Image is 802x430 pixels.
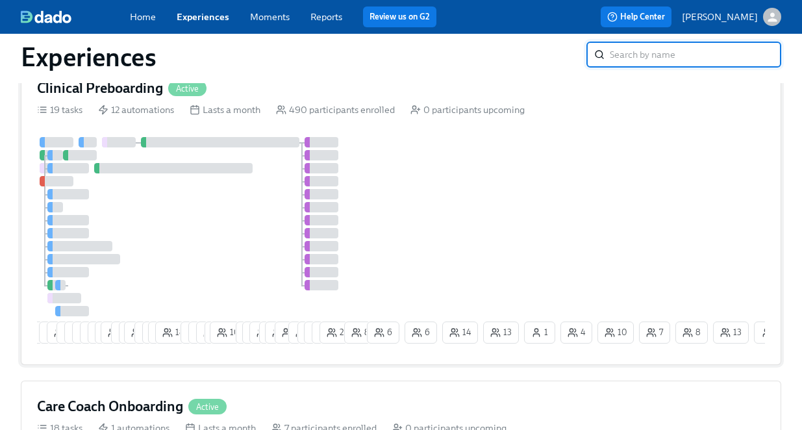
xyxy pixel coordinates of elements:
a: Experiences [177,11,229,23]
span: 13 [720,326,742,339]
div: 0 participants upcoming [410,103,525,116]
button: 3 [275,322,307,344]
button: 4 [560,322,592,344]
button: 1 [524,322,555,344]
span: 7 [142,326,158,339]
span: 25 [327,326,348,339]
div: 12 automations [98,103,174,116]
p: [PERSON_NAME] [682,10,758,23]
span: Active [168,84,207,94]
span: 9 [203,326,221,339]
span: 14 [449,326,471,339]
span: 4 [118,326,136,339]
div: 19 tasks [37,103,82,116]
input: Search by name [610,42,781,68]
span: 1 [761,326,778,339]
a: Moments [250,11,290,23]
span: 3 [71,326,89,339]
a: Review us on G2 [370,10,430,23]
a: Clinical PreboardingActive19 tasks 12 automations Lasts a month 490 participants enrolled 0 parti... [21,62,781,365]
button: 2 [119,322,150,344]
span: 13 [319,326,340,339]
span: 8 [683,326,701,339]
button: 6 [405,322,437,344]
button: 5 [259,322,291,344]
div: 490 participants enrolled [276,103,395,116]
button: 7 [80,322,111,344]
button: [PERSON_NAME] [682,8,781,26]
span: 29 [108,326,130,339]
button: 5 [72,322,104,344]
button: 5 [205,322,236,344]
button: 13 [483,322,519,344]
a: dado [21,10,130,23]
img: dado [21,10,71,23]
span: 7 [646,326,663,339]
button: 7 [142,322,173,344]
button: 13 [312,322,347,344]
h1: Experiences [21,42,157,73]
button: 9 [297,322,330,344]
span: 10 [217,326,239,339]
button: 12 [148,322,183,344]
span: 6 [412,326,430,339]
button: 10 [210,322,246,344]
span: 19 [131,326,153,339]
button: 15 [249,322,285,344]
button: 8 [188,322,221,344]
span: 18 [162,326,184,339]
h4: Care Coach Onboarding [37,397,183,416]
a: Home [130,11,156,23]
button: 13 [47,322,82,344]
span: 13 [490,326,512,339]
button: 14 [442,322,478,344]
button: 12 [304,322,339,344]
button: 29 [101,322,137,344]
span: 5 [79,326,97,339]
button: 10 [597,322,634,344]
button: Help Center [601,6,671,27]
span: 23 [272,326,294,339]
button: 13 [713,322,749,344]
button: 11 [288,322,323,344]
span: 11 [295,326,316,339]
span: 4 [568,326,585,339]
button: 9 [196,322,229,344]
button: 1 [754,322,785,344]
span: 13 [46,326,68,339]
span: 15 [257,326,278,339]
button: 3 [56,322,88,344]
span: Active [188,402,227,412]
button: 7 [639,322,670,344]
button: 4 [88,322,119,344]
span: 15 [38,326,60,339]
button: 25 [320,322,355,344]
button: 4 [111,322,143,344]
span: Help Center [607,10,665,23]
div: Lasts a month [190,103,260,116]
span: 13 [54,326,75,339]
span: 3 [282,326,299,339]
button: 23 [265,322,301,344]
span: 6 [374,326,392,339]
h4: Clinical Preboarding [37,79,163,98]
button: 18 [155,322,192,344]
button: 8 [95,322,127,344]
span: 10 [605,326,627,339]
button: 8 [675,322,708,344]
button: 19 [124,322,160,344]
button: 13 [39,322,75,344]
button: 6 [367,322,399,344]
span: 1 [531,326,548,339]
button: 7 [134,322,166,344]
button: 9 [181,322,213,344]
button: Review us on G2 [363,6,436,27]
span: 8 [195,326,214,339]
span: 8 [351,326,370,339]
span: 9 [188,326,206,339]
span: 3 [64,326,81,339]
button: 3 [64,322,96,344]
a: Reports [310,11,342,23]
button: 17 [242,322,277,344]
button: 8 [344,322,377,344]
